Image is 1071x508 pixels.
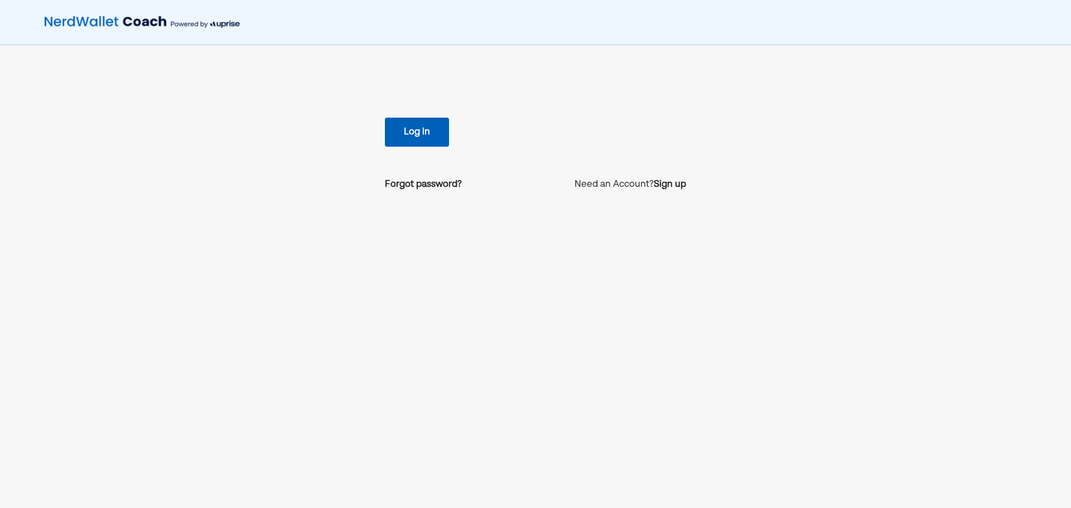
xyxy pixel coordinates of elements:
[575,178,686,191] p: Need an Account?
[385,178,462,191] a: Forgot password?
[385,118,449,147] button: Log in
[654,178,686,191] a: Sign up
